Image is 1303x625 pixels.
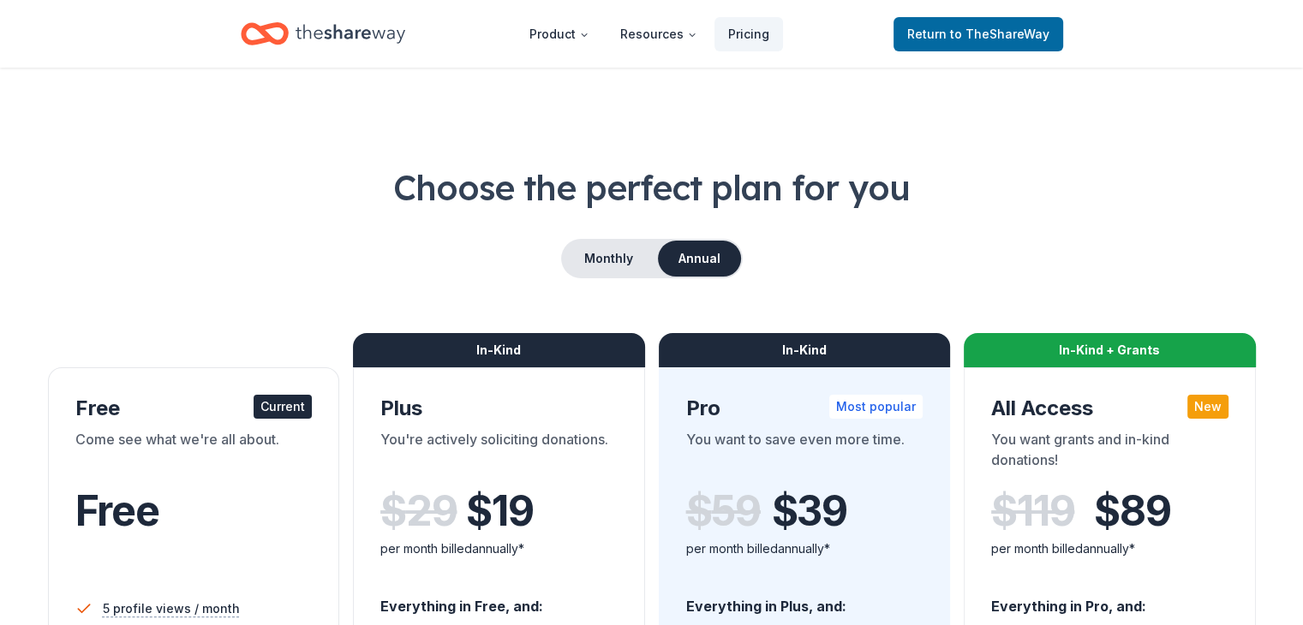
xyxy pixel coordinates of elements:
[75,429,313,477] div: Come see what we're all about.
[254,395,312,419] div: Current
[1187,395,1228,419] div: New
[380,581,618,617] div: Everything in Free, and:
[991,429,1228,477] div: You want grants and in-kind donations!
[907,24,1049,45] span: Return
[964,333,1256,367] div: In-Kind + Grants
[380,539,618,559] div: per month billed annually*
[516,17,603,51] button: Product
[466,487,533,535] span: $ 19
[772,487,847,535] span: $ 39
[686,539,923,559] div: per month billed annually*
[991,395,1228,422] div: All Access
[516,14,783,54] nav: Main
[75,485,159,536] span: Free
[563,241,654,277] button: Monthly
[241,14,405,54] a: Home
[686,581,923,617] div: Everything in Plus, and:
[714,17,783,51] a: Pricing
[75,395,313,422] div: Free
[658,241,741,277] button: Annual
[41,164,1262,211] h1: Choose the perfect plan for you
[829,395,923,419] div: Most popular
[607,17,711,51] button: Resources
[686,395,923,422] div: Pro
[686,429,923,477] div: You want to save even more time.
[103,598,240,619] span: 5 profile views / month
[894,17,1063,51] a: Returnto TheShareWay
[950,27,1049,41] span: to TheShareWay
[380,395,618,422] div: Plus
[1094,487,1170,535] span: $ 89
[353,333,645,367] div: In-Kind
[991,539,1228,559] div: per month billed annually*
[991,581,1228,617] div: Everything in Pro, and:
[380,429,618,477] div: You're actively soliciting donations.
[659,333,951,367] div: In-Kind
